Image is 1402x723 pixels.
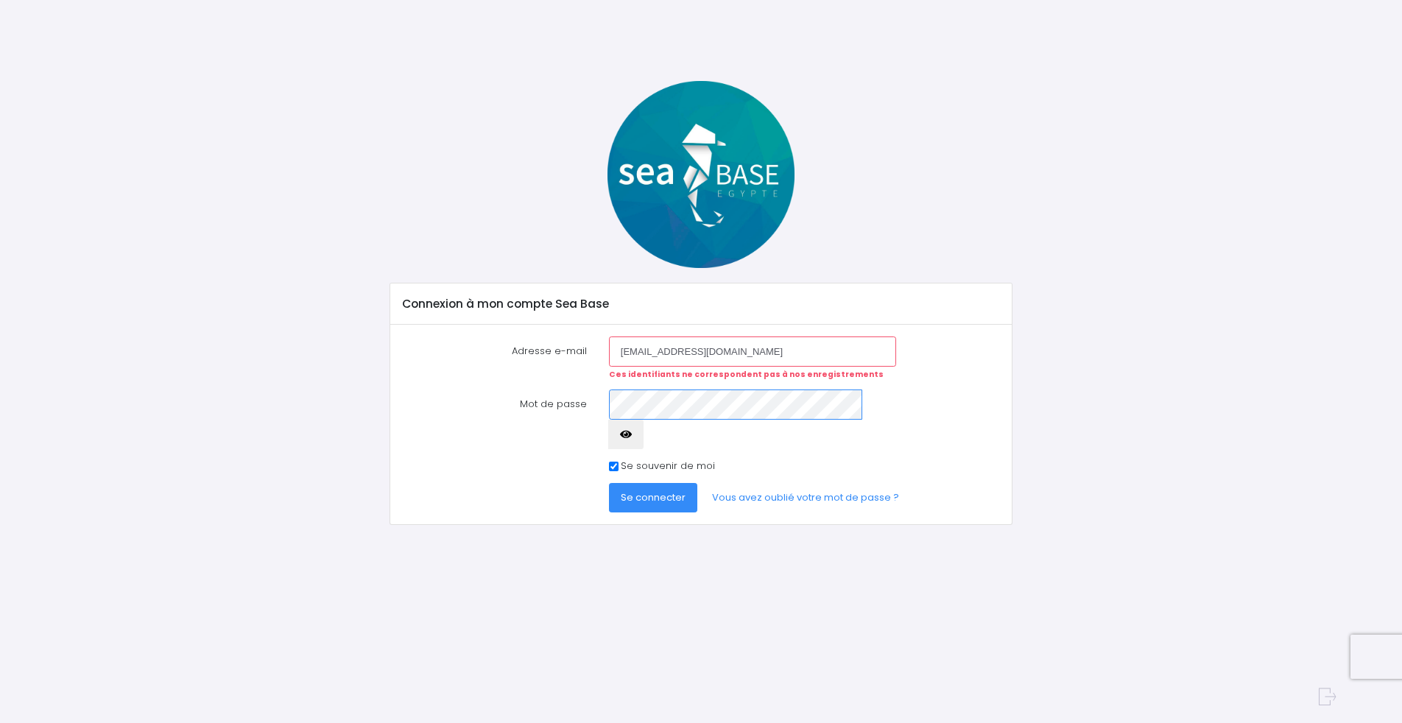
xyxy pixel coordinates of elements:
button: Se connecter [609,483,697,512]
span: Se connecter [621,490,686,504]
label: Adresse e-mail [392,336,598,380]
div: Connexion à mon compte Sea Base [390,283,1011,325]
label: Se souvenir de moi [621,459,715,473]
label: Mot de passe [392,389,598,449]
a: Vous avez oublié votre mot de passe ? [700,483,911,512]
strong: Ces identifiants ne correspondent pas à nos enregistrements [609,369,884,380]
